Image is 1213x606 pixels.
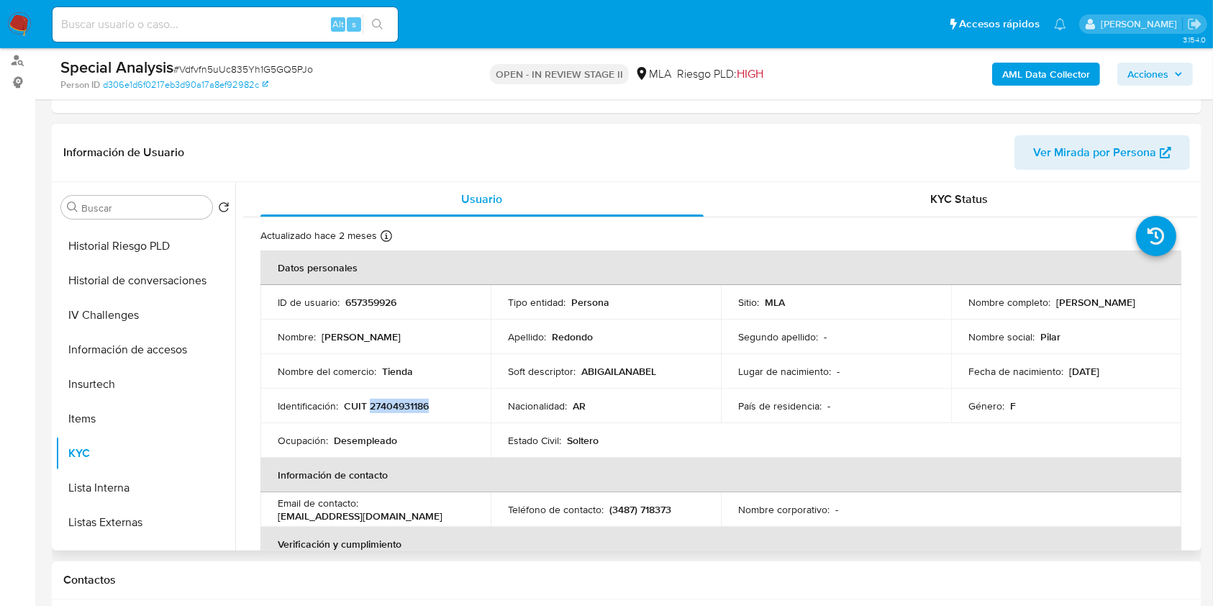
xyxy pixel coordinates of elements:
button: Información de accesos [55,333,235,367]
span: Usuario [461,191,502,207]
p: Nombre del comercio : [278,365,376,378]
span: HIGH [737,65,763,82]
p: - [824,330,827,343]
p: Email de contacto : [278,497,358,510]
h1: Información de Usuario [63,145,184,160]
span: Alt [332,17,344,31]
p: Teléfono de contacto : [508,503,604,516]
input: Buscar [81,202,206,214]
p: Identificación : [278,399,338,412]
p: AR [573,399,586,412]
button: KYC [55,436,235,471]
p: - [835,503,838,516]
p: Ocupación : [278,434,328,447]
button: Volver al orden por defecto [218,202,230,217]
p: Actualizado hace 2 meses [260,229,377,243]
span: Ver Mirada por Persona [1033,135,1156,170]
p: (3487) 718373 [609,503,671,516]
button: IV Challenges [55,298,235,333]
p: Nombre corporativo : [738,503,830,516]
p: [PERSON_NAME] [1056,296,1135,309]
p: Desempleado [334,434,397,447]
button: Historial de conversaciones [55,263,235,298]
p: ABIGAILANABEL [581,365,656,378]
p: Tienda [382,365,413,378]
p: Soft descriptor : [508,365,576,378]
p: [PERSON_NAME] [322,330,401,343]
p: Apellido : [508,330,546,343]
th: Información de contacto [260,458,1181,492]
button: Acciones [1117,63,1193,86]
button: Marcas AML [55,540,235,574]
p: [DATE] [1069,365,1099,378]
p: País de residencia : [738,399,822,412]
button: Listas Externas [55,505,235,540]
p: Tipo entidad : [508,296,565,309]
p: ID de usuario : [278,296,340,309]
p: Pilar [1040,330,1060,343]
button: Buscar [67,202,78,213]
input: Buscar usuario o caso... [53,15,398,34]
p: - [837,365,840,378]
button: Lista Interna [55,471,235,505]
b: Person ID [60,78,100,91]
b: AML Data Collector [1002,63,1090,86]
p: Nombre completo : [968,296,1050,309]
a: d306e1d6f0217eb3d90a17a8ef92982c [103,78,268,91]
span: s [352,17,356,31]
b: Special Analysis [60,55,173,78]
button: Ver Mirada por Persona [1014,135,1190,170]
p: Nombre social : [968,330,1035,343]
h1: Contactos [63,573,1190,587]
p: Soltero [567,434,599,447]
a: Notificaciones [1054,18,1066,30]
span: # Vdfvfn5uUc835Yh1G5GQ5PJo [173,62,313,76]
div: MLA [635,66,671,82]
p: Nombre : [278,330,316,343]
button: search-icon [363,14,392,35]
p: Redondo [552,330,593,343]
button: Items [55,402,235,436]
p: F [1010,399,1016,412]
th: Datos personales [260,250,1181,285]
button: Historial Riesgo PLD [55,229,235,263]
p: agustina.viggiano@mercadolibre.com [1101,17,1182,31]
p: Género : [968,399,1004,412]
button: Insurtech [55,367,235,402]
p: Lugar de nacimiento : [738,365,831,378]
p: Estado Civil : [508,434,561,447]
p: Segundo apellido : [738,330,818,343]
span: KYC Status [930,191,988,207]
p: MLA [765,296,785,309]
span: Acciones [1127,63,1168,86]
span: Accesos rápidos [959,17,1040,32]
p: OPEN - IN REVIEW STAGE II [490,64,629,84]
span: Riesgo PLD: [677,66,763,82]
span: 3.154.0 [1183,34,1206,45]
p: Sitio : [738,296,759,309]
p: [EMAIL_ADDRESS][DOMAIN_NAME] [278,510,442,523]
a: Salir [1187,17,1202,32]
p: 657359926 [345,296,396,309]
p: CUIT 27404931186 [344,399,429,412]
p: Nacionalidad : [508,399,567,412]
button: AML Data Collector [992,63,1100,86]
th: Verificación y cumplimiento [260,527,1181,561]
p: Fecha de nacimiento : [968,365,1063,378]
p: Persona [571,296,609,309]
p: - [827,399,830,412]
